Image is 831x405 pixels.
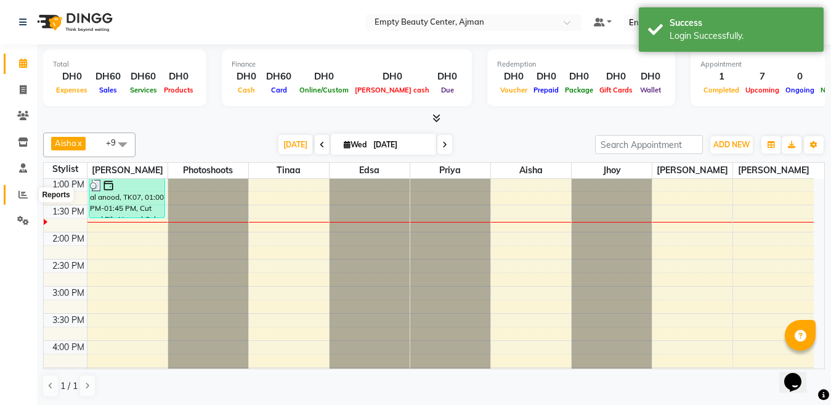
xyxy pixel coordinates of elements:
span: Services [127,86,160,94]
div: 7 [742,70,782,84]
div: Stylist [44,163,87,176]
span: Prepaid [530,86,562,94]
span: Tinaa [249,163,329,178]
div: 4:30 PM [50,368,87,381]
div: Success [670,17,814,30]
span: Cash [235,86,258,94]
span: Voucher [497,86,530,94]
span: Gift Cards [596,86,636,94]
div: 3:30 PM [50,314,87,327]
div: 2:30 PM [50,260,87,272]
div: Total [53,59,197,70]
div: DH0 [352,70,432,84]
span: Aisha [491,163,571,178]
span: [PERSON_NAME] [652,163,732,178]
div: DH0 [562,70,596,84]
input: 2025-10-01 [370,136,431,154]
div: Login Successfully. [670,30,814,43]
div: DH0 [497,70,530,84]
span: Card [268,86,290,94]
a: x [76,138,82,148]
span: Products [161,86,197,94]
span: jhoy [572,163,652,178]
iframe: chat widget [779,356,819,393]
span: ADD NEW [713,140,750,149]
div: 3:00 PM [50,287,87,300]
div: DH0 [232,70,261,84]
span: Aisha [55,138,76,148]
span: Upcoming [742,86,782,94]
div: DH0 [161,70,197,84]
span: [PERSON_NAME] [733,163,814,178]
span: Package [562,86,596,94]
div: DH60 [91,70,126,84]
span: Completed [700,86,742,94]
span: 1 / 1 [60,380,78,393]
span: Priya [410,163,490,178]
div: DH0 [296,70,352,84]
span: +9 [106,137,125,147]
span: Photoshoots [168,163,248,178]
div: 2:00 PM [50,232,87,245]
div: al anood, TK07, 01:00 PM-01:45 PM, Cut and File,Normal Color [89,179,165,218]
input: Search Appointment [595,135,703,154]
span: Wallet [637,86,664,94]
div: DH0 [530,70,562,84]
div: DH60 [126,70,161,84]
span: Edsa [330,163,410,178]
span: Expenses [53,86,91,94]
div: Redemption [497,59,665,70]
img: logo [31,5,116,39]
div: DH0 [53,70,91,84]
span: Wed [341,140,370,149]
div: DH0 [432,70,462,84]
button: ADD NEW [710,136,753,153]
div: 4:00 PM [50,341,87,354]
div: DH0 [636,70,665,84]
div: DH60 [261,70,296,84]
div: 1:30 PM [50,205,87,218]
div: DH0 [596,70,636,84]
span: Ongoing [782,86,817,94]
div: Reports [39,187,73,202]
span: [PERSON_NAME] cash [352,86,432,94]
span: Online/Custom [296,86,352,94]
span: [DATE] [278,135,312,154]
span: Due [438,86,457,94]
span: Sales [96,86,120,94]
div: 1 [700,70,742,84]
div: Finance [232,59,462,70]
div: 0 [782,70,817,84]
span: [PERSON_NAME] [87,163,168,178]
